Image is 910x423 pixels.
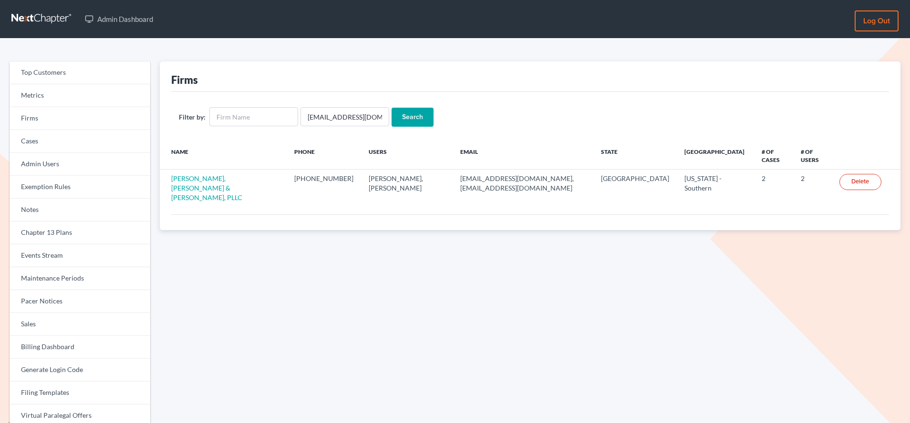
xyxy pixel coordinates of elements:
[10,336,150,359] a: Billing Dashboard
[361,170,453,207] td: [PERSON_NAME], [PERSON_NAME]
[453,142,593,170] th: Email
[10,61,150,84] a: Top Customers
[793,142,832,170] th: # of Users
[160,142,287,170] th: Name
[10,107,150,130] a: Firms
[677,142,755,170] th: [GEOGRAPHIC_DATA]
[361,142,453,170] th: Users
[287,170,361,207] td: [PHONE_NUMBER]
[287,142,361,170] th: Phone
[10,359,150,382] a: Generate Login Code
[10,199,150,222] a: Notes
[80,10,158,28] a: Admin Dashboard
[855,10,899,31] a: Log out
[677,170,755,207] td: [US_STATE] - Southern
[593,170,677,207] td: [GEOGRAPHIC_DATA]
[10,84,150,107] a: Metrics
[300,107,389,126] input: Users
[453,170,593,207] td: [EMAIL_ADDRESS][DOMAIN_NAME], [EMAIL_ADDRESS][DOMAIN_NAME]
[10,153,150,176] a: Admin Users
[793,170,832,207] td: 2
[10,313,150,336] a: Sales
[10,130,150,153] a: Cases
[10,222,150,244] a: Chapter 13 Plans
[10,176,150,199] a: Exemption Rules
[171,73,198,87] div: Firms
[10,382,150,404] a: Filing Templates
[10,267,150,290] a: Maintenance Periods
[179,112,206,122] label: Filter by:
[392,108,434,127] input: Search
[171,174,242,201] a: [PERSON_NAME], [PERSON_NAME] & [PERSON_NAME], PLLC
[839,174,881,190] a: Delete
[593,142,677,170] th: State
[10,244,150,267] a: Events Stream
[754,142,793,170] th: # of Cases
[209,107,298,126] input: Firm Name
[10,290,150,313] a: Pacer Notices
[754,170,793,207] td: 2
